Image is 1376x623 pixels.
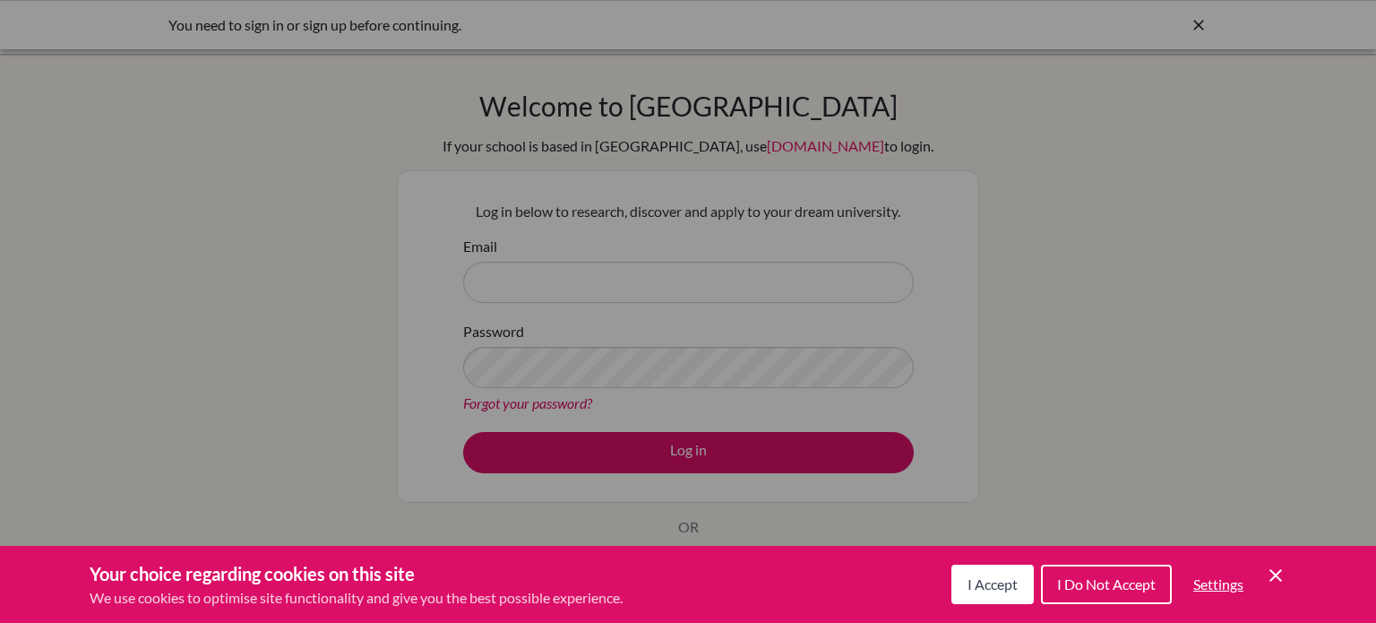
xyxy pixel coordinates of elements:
[1057,575,1156,593] span: I Do Not Accept
[951,565,1034,604] button: I Accept
[1193,575,1243,593] span: Settings
[1265,565,1286,586] button: Save and close
[967,575,1018,593] span: I Accept
[1041,565,1172,604] button: I Do Not Accept
[90,587,623,609] p: We use cookies to optimise site functionality and give you the best possible experience.
[1179,567,1258,602] button: Settings
[90,560,623,587] h3: Your choice regarding cookies on this site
